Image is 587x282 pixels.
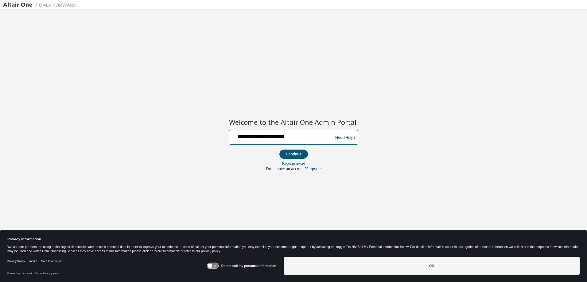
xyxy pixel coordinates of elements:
h2: Welcome to the Altair One Admin Portal [229,118,358,126]
img: Altair One [3,2,80,8]
a: Need Help? [335,137,355,138]
a: Register [306,166,321,171]
span: Don't have an account? [266,166,306,171]
button: Continue [279,150,308,159]
a: Forgot password [282,161,305,166]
